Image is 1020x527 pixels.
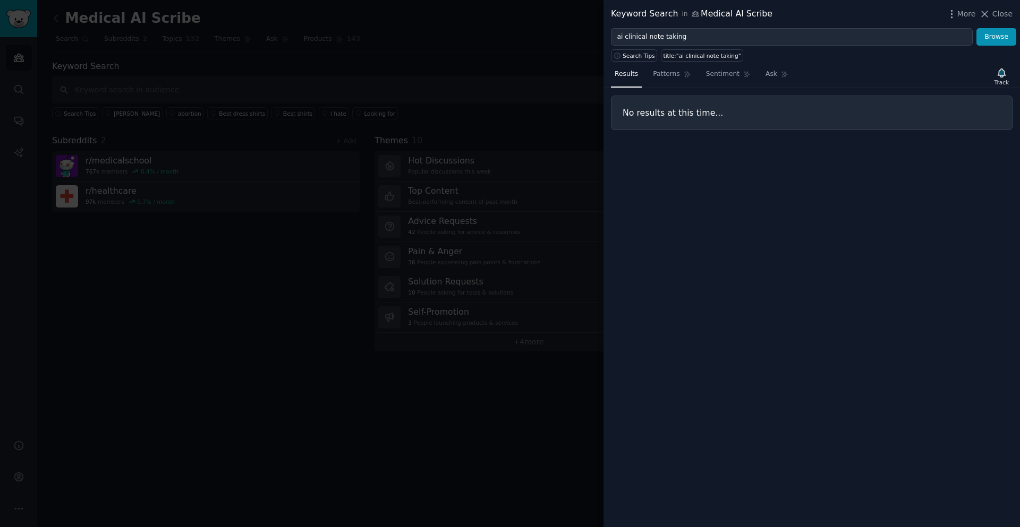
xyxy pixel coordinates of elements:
a: Results [611,66,642,88]
button: Close [979,8,1013,20]
span: in [682,10,687,19]
button: Track [991,65,1013,88]
a: Sentiment [702,66,754,88]
input: Try a keyword related to your business [611,28,973,46]
span: Search Tips [623,52,655,59]
h3: No results at this time... [623,107,1001,118]
div: Track [994,79,1009,86]
a: Patterns [649,66,694,88]
span: Results [615,70,638,79]
span: Sentiment [706,70,739,79]
a: title:"ai clinical note taking" [661,49,743,62]
button: Browse [976,28,1016,46]
div: Keyword Search Medical AI Scribe [611,7,772,21]
span: Patterns [653,70,679,79]
button: More [946,8,976,20]
div: title:"ai clinical note taking" [664,52,741,59]
span: Close [992,8,1013,20]
span: More [957,8,976,20]
button: Search Tips [611,49,657,62]
a: Ask [762,66,792,88]
span: Ask [766,70,777,79]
